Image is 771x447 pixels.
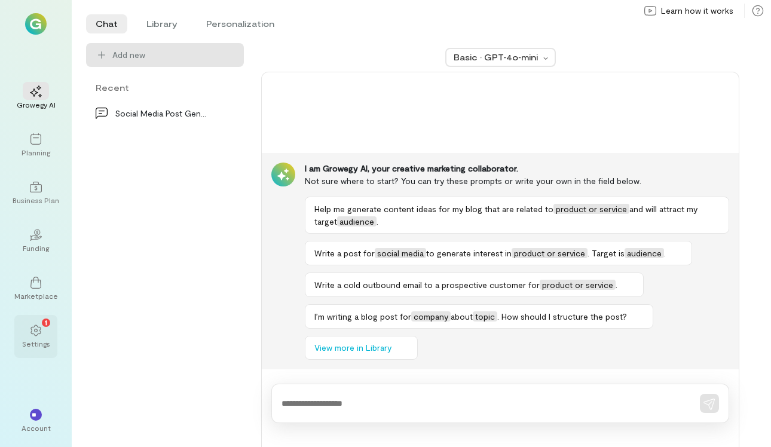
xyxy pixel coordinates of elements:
[314,311,411,322] span: I’m writing a blog post for
[22,148,50,157] div: Planning
[426,248,512,258] span: to generate interest in
[305,304,653,329] button: I’m writing a blog post forcompanyabouttopic. How should I structure the post?
[451,311,473,322] span: about
[14,172,57,215] a: Business Plan
[305,273,644,297] button: Write a cold outbound email to a prospective customer forproduct or service.
[377,216,378,226] span: .
[305,241,692,265] button: Write a post forsocial mediato generate interest inproduct or service. Target isaudience.
[664,248,666,258] span: .
[661,5,733,17] span: Learn how it works
[22,423,51,433] div: Account
[14,315,57,358] a: Settings
[22,339,50,348] div: Settings
[497,311,627,322] span: . How should I structure the post?
[588,248,625,258] span: . Target is
[616,280,617,290] span: .
[305,163,729,174] div: I am Growegy AI, your creative marketing collaborator.
[45,317,47,327] span: 1
[314,342,391,354] span: View more in Library
[86,81,244,94] div: Recent
[305,336,418,360] button: View more in Library
[625,248,664,258] span: audience
[314,248,375,258] span: Write a post for
[115,107,208,120] div: Social Media Post Generation
[305,174,729,187] div: Not sure where to start? You can try these prompts or write your own in the field below.
[112,49,234,61] span: Add new
[375,248,426,258] span: social media
[314,280,540,290] span: Write a cold outbound email to a prospective customer for
[17,100,56,109] div: Growegy AI
[13,195,59,205] div: Business Plan
[14,219,57,262] a: Funding
[14,267,57,310] a: Marketplace
[14,291,58,301] div: Marketplace
[197,14,284,33] li: Personalization
[305,197,729,234] button: Help me generate content ideas for my blog that are related toproduct or serviceand will attract ...
[86,14,127,33] li: Chat
[137,14,187,33] li: Library
[314,204,553,214] span: Help me generate content ideas for my blog that are related to
[337,216,377,226] span: audience
[454,51,540,63] div: Basic · GPT‑4o‑mini
[553,204,629,214] span: product or service
[23,243,49,253] div: Funding
[473,311,497,322] span: topic
[14,124,57,167] a: Planning
[14,76,57,119] a: Growegy AI
[512,248,588,258] span: product or service
[540,280,616,290] span: product or service
[411,311,451,322] span: company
